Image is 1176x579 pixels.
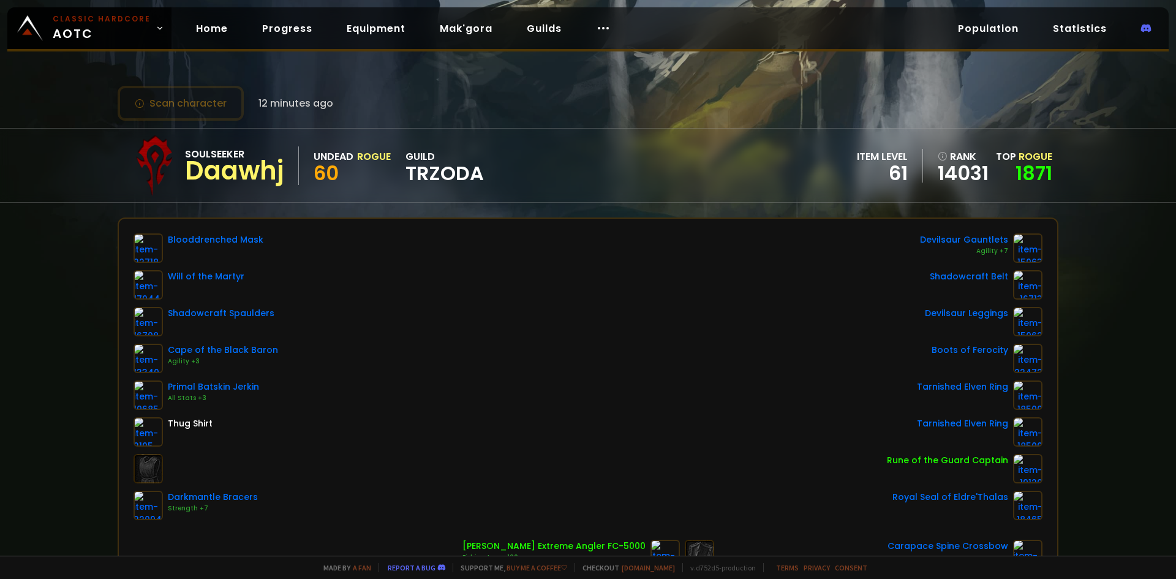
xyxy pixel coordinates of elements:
div: Cape of the Black Baron [168,344,278,357]
div: Tarnished Elven Ring [917,380,1008,393]
img: item-2105 [134,417,163,447]
img: item-22472 [1013,344,1042,373]
span: Checkout [575,563,675,572]
span: Rogue [1019,149,1052,164]
div: Blooddrenched Mask [168,233,263,246]
div: Shadowcraft Spaulders [168,307,274,320]
a: Equipment [337,16,415,41]
div: item level [857,149,908,164]
img: item-19022 [650,540,680,569]
img: item-19685 [134,380,163,410]
img: item-18465 [1013,491,1042,520]
a: Privacy [804,563,830,572]
a: Population [948,16,1028,41]
a: Consent [835,563,867,572]
span: 60 [314,159,339,187]
img: item-18738 [1013,540,1042,569]
div: Top [996,149,1052,164]
div: Strength +7 [168,504,258,513]
img: item-16708 [134,307,163,336]
img: item-18500 [1013,417,1042,447]
a: Mak'gora [430,16,502,41]
img: item-15062 [1013,307,1042,336]
span: AOTC [53,13,151,43]
div: Daawhj [185,162,284,180]
a: Report a bug [388,563,435,572]
a: Guilds [517,16,571,41]
div: 61 [857,164,908,183]
img: item-18500 [1013,380,1042,410]
div: Will of the Martyr [168,270,244,283]
div: [PERSON_NAME] Extreme Angler FC-5000 [462,540,646,553]
div: Tarnished Elven Ring [917,417,1008,430]
span: Made by [316,563,371,572]
a: a fan [353,563,371,572]
img: item-13340 [134,344,163,373]
div: Primal Batskin Jerkin [168,380,259,393]
span: Support me, [453,563,567,572]
div: Soulseeker [185,146,284,162]
a: Classic HardcoreAOTC [7,7,171,49]
div: rank [938,149,989,164]
div: Agility +7 [920,246,1008,256]
img: item-15063 [1013,233,1042,263]
div: guild [405,149,484,183]
div: Boots of Ferocity [932,344,1008,357]
div: Thug Shirt [168,417,213,430]
div: Rogue [357,149,391,164]
small: Classic Hardcore [53,13,151,25]
a: Progress [252,16,322,41]
a: 1871 [1016,159,1052,187]
div: Fishing Lure +100 [462,553,646,562]
a: Statistics [1043,16,1117,41]
div: Devilsaur Leggings [925,307,1008,320]
div: Darkmantle Bracers [168,491,258,504]
span: 12 minutes ago [258,96,333,111]
div: All Stats +3 [168,393,259,403]
div: Rune of the Guard Captain [887,454,1008,467]
button: Scan character [118,86,244,121]
a: 14031 [938,164,989,183]
div: Royal Seal of Eldre'Thalas [892,491,1008,504]
div: Shadowcraft Belt [930,270,1008,283]
div: Undead [314,149,353,164]
img: item-19120 [1013,454,1042,483]
span: v. d752d5 - production [682,563,756,572]
img: item-16713 [1013,270,1042,300]
a: Home [186,16,238,41]
div: Carapace Spine Crossbow [888,540,1008,553]
a: Terms [776,563,799,572]
img: item-22718 [134,233,163,263]
div: Devilsaur Gauntlets [920,233,1008,246]
img: item-22004 [134,491,163,520]
a: Buy me a coffee [507,563,567,572]
span: TRZODA [405,164,484,183]
a: [DOMAIN_NAME] [622,563,675,572]
div: Agility +3 [168,357,278,366]
img: item-17044 [134,270,163,300]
